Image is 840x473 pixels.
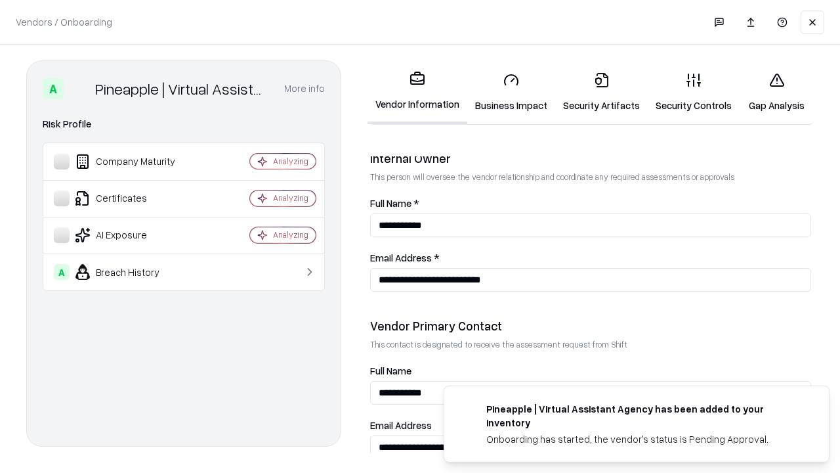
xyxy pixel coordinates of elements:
p: This contact is designated to receive the assessment request from Shift [370,339,811,350]
p: Vendors / Onboarding [16,15,112,29]
a: Security Controls [648,62,740,123]
div: A [43,78,64,99]
div: Company Maturity [54,154,211,169]
img: trypineapple.com [460,402,476,418]
div: Analyzing [273,156,308,167]
a: Business Impact [467,62,555,123]
div: Certificates [54,191,211,206]
label: Email Address [370,420,811,430]
div: Vendor Primary Contact [370,318,811,334]
div: AI Exposure [54,227,211,243]
a: Security Artifacts [555,62,648,123]
div: Breach History [54,264,211,280]
div: A [54,264,70,280]
div: Analyzing [273,192,308,204]
div: Risk Profile [43,116,325,132]
label: Email Address * [370,253,811,263]
button: More info [284,77,325,101]
div: Pineapple | Virtual Assistant Agency [95,78,268,99]
div: Pineapple | Virtual Assistant Agency has been added to your inventory [486,402,797,430]
div: Analyzing [273,229,308,240]
a: Vendor Information [367,60,467,124]
div: Internal Owner [370,150,811,166]
img: Pineapple | Virtual Assistant Agency [69,78,90,99]
label: Full Name * [370,198,811,208]
div: Onboarding has started, the vendor's status is Pending Approval. [486,432,797,446]
a: Gap Analysis [740,62,814,123]
p: This person will oversee the vendor relationship and coordinate any required assessments or appro... [370,171,811,183]
label: Full Name [370,366,811,376]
